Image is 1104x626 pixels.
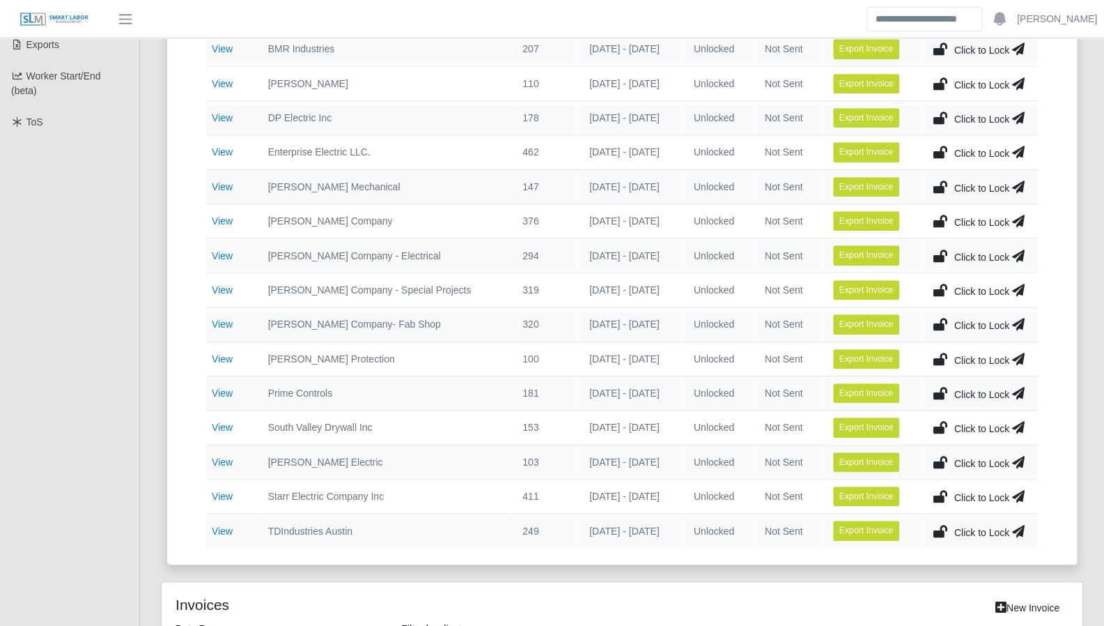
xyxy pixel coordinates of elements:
[511,100,578,135] td: 178
[986,596,1068,620] a: New Invoice
[833,177,900,197] button: Export Invoice
[511,273,578,307] td: 319
[683,32,754,66] td: Unlocked
[754,66,822,100] td: Not Sent
[212,457,233,468] a: View
[578,100,683,135] td: [DATE] - [DATE]
[754,100,822,135] td: Not Sent
[754,169,822,204] td: Not Sent
[683,66,754,100] td: Unlocked
[511,445,578,479] td: 103
[954,355,1009,366] span: Click to Lock
[833,74,900,93] button: Export Invoice
[578,307,683,342] td: [DATE] - [DATE]
[212,43,233,54] a: View
[511,135,578,169] td: 462
[212,78,233,89] a: View
[511,342,578,376] td: 100
[257,273,512,307] td: [PERSON_NAME] Company - Special Projects
[683,480,754,514] td: Unlocked
[833,383,900,403] button: Export Invoice
[578,342,683,376] td: [DATE] - [DATE]
[257,204,512,238] td: [PERSON_NAME] Company
[1017,12,1097,26] a: [PERSON_NAME]
[212,215,233,227] a: View
[833,211,900,231] button: Export Invoice
[683,238,754,273] td: Unlocked
[511,169,578,204] td: 147
[212,250,233,261] a: View
[954,492,1009,503] span: Click to Lock
[511,411,578,445] td: 153
[578,514,683,548] td: [DATE] - [DATE]
[212,491,233,502] a: View
[754,445,822,479] td: Not Sent
[257,238,512,273] td: [PERSON_NAME] Company - Electrical
[754,480,822,514] td: Not Sent
[833,487,900,506] button: Export Invoice
[754,238,822,273] td: Not Sent
[578,445,683,479] td: [DATE] - [DATE]
[578,204,683,238] td: [DATE] - [DATE]
[954,79,1009,91] span: Click to Lock
[212,181,233,192] a: View
[954,389,1009,400] span: Click to Lock
[257,480,512,514] td: Starr Electric Company Inc
[683,169,754,204] td: Unlocked
[212,526,233,537] a: View
[578,32,683,66] td: [DATE] - [DATE]
[257,445,512,479] td: [PERSON_NAME] Electric
[511,307,578,342] td: 320
[212,388,233,399] a: View
[833,452,900,472] button: Export Invoice
[683,411,754,445] td: Unlocked
[257,66,512,100] td: [PERSON_NAME]
[212,146,233,158] a: View
[257,100,512,135] td: DP Electric Inc
[833,349,900,369] button: Export Invoice
[954,45,1009,56] span: Click to Lock
[954,217,1009,228] span: Click to Lock
[511,32,578,66] td: 207
[954,252,1009,263] span: Click to Lock
[578,66,683,100] td: [DATE] - [DATE]
[257,169,512,204] td: [PERSON_NAME] Mechanical
[257,32,512,66] td: BMR Industries
[954,527,1009,538] span: Click to Lock
[954,286,1009,297] span: Click to Lock
[754,411,822,445] td: Not Sent
[683,342,754,376] td: Unlocked
[26,116,43,128] span: ToS
[578,169,683,204] td: [DATE] - [DATE]
[212,422,233,433] a: View
[511,376,578,410] td: 181
[578,273,683,307] td: [DATE] - [DATE]
[683,376,754,410] td: Unlocked
[833,418,900,437] button: Export Invoice
[954,423,1009,434] span: Click to Lock
[833,521,900,540] button: Export Invoice
[511,204,578,238] td: 376
[754,273,822,307] td: Not Sent
[683,307,754,342] td: Unlocked
[833,39,900,59] button: Export Invoice
[11,70,101,96] span: Worker Start/End (beta)
[176,596,536,613] h4: Invoices
[954,183,1009,194] span: Click to Lock
[578,376,683,410] td: [DATE] - [DATE]
[754,307,822,342] td: Not Sent
[866,7,982,31] input: Search
[833,280,900,300] button: Export Invoice
[257,376,512,410] td: Prime Controls
[954,458,1009,469] span: Click to Lock
[833,245,900,265] button: Export Invoice
[212,112,233,123] a: View
[754,204,822,238] td: Not Sent
[683,514,754,548] td: Unlocked
[833,314,900,334] button: Export Invoice
[212,319,233,330] a: View
[954,320,1009,331] span: Click to Lock
[683,135,754,169] td: Unlocked
[954,148,1009,159] span: Click to Lock
[257,307,512,342] td: [PERSON_NAME] Company- Fab Shop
